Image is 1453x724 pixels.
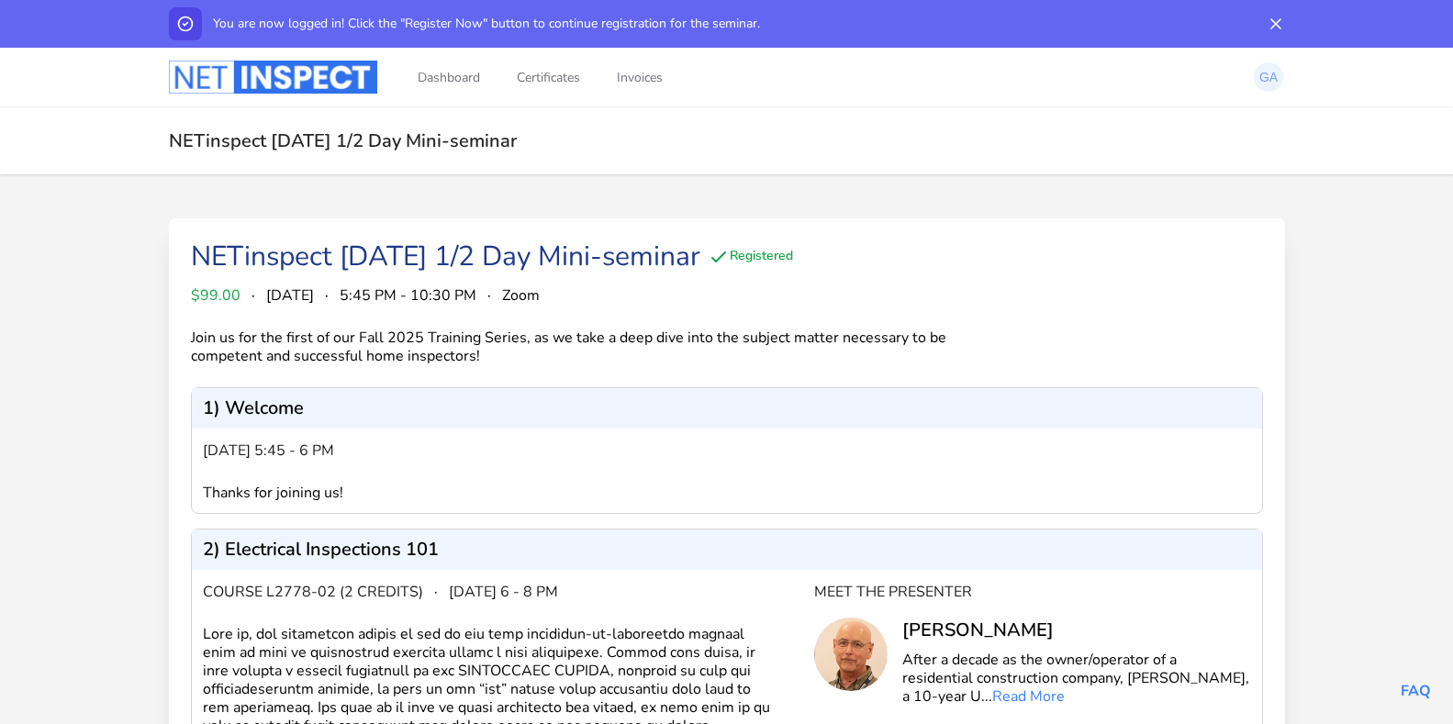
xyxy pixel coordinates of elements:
span: 5:45 PM - 10:30 PM [340,284,476,306]
div: Join us for the first of our Fall 2025 Training Series, as we take a deep dive into the subject m... [191,329,995,365]
img: gary ames [1254,62,1283,92]
span: Course L2778-02 (2 credits) [203,581,423,603]
span: · [434,581,438,603]
div: Meet the Presenter [814,581,1251,603]
span: [DATE] 5:45 - 6 pm [203,440,334,462]
a: Invoices [613,47,666,107]
img: Tom Sherman [814,618,888,691]
p: After a decade as the owner/operator of a residential construction company, [PERSON_NAME], a 10-y... [902,651,1251,706]
a: Certificates [513,47,584,107]
a: FAQ [1401,681,1431,701]
span: · [487,284,491,306]
button: Dismiss [1259,7,1292,40]
div: NETinspect [DATE] 1/2 Day Mini-seminar [191,240,700,273]
span: · [325,284,329,306]
a: Dashboard [414,47,484,107]
span: $99.00 [191,284,240,306]
div: Registered [708,246,793,268]
p: 1) Welcome [203,399,304,418]
div: [PERSON_NAME] [902,618,1251,643]
span: [DATE] 6 - 8 pm [449,581,558,603]
h2: NETinspect [DATE] 1/2 Day Mini-seminar [169,129,1285,152]
span: · [251,284,255,306]
span: Zoom [502,284,540,306]
img: Logo [169,61,377,94]
a: Read More [992,686,1065,707]
p: 2) Electrical Inspections 101 [203,540,439,559]
p: You are now logged in! Click the "Register Now" button to continue registration for the seminar. [213,15,760,33]
div: Thanks for joining us! [203,484,814,502]
span: [DATE] [266,284,314,306]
